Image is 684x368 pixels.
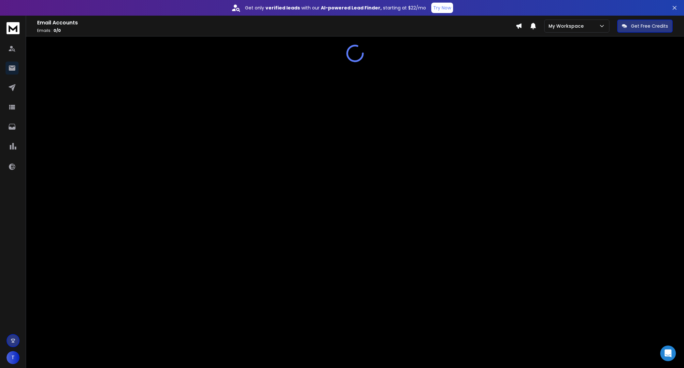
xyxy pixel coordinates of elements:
img: logo [7,22,20,34]
p: Try Now [433,5,451,11]
p: Get only with our starting at $22/mo [245,5,426,11]
h1: Email Accounts [37,19,516,27]
strong: AI-powered Lead Finder, [321,5,382,11]
button: T [7,351,20,364]
button: Get Free Credits [617,20,673,33]
p: My Workspace [549,23,586,29]
p: Get Free Credits [631,23,668,29]
button: Try Now [431,3,453,13]
span: 0 / 0 [53,28,61,33]
strong: verified leads [265,5,300,11]
p: Emails : [37,28,516,33]
div: Open Intercom Messenger [660,346,676,361]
